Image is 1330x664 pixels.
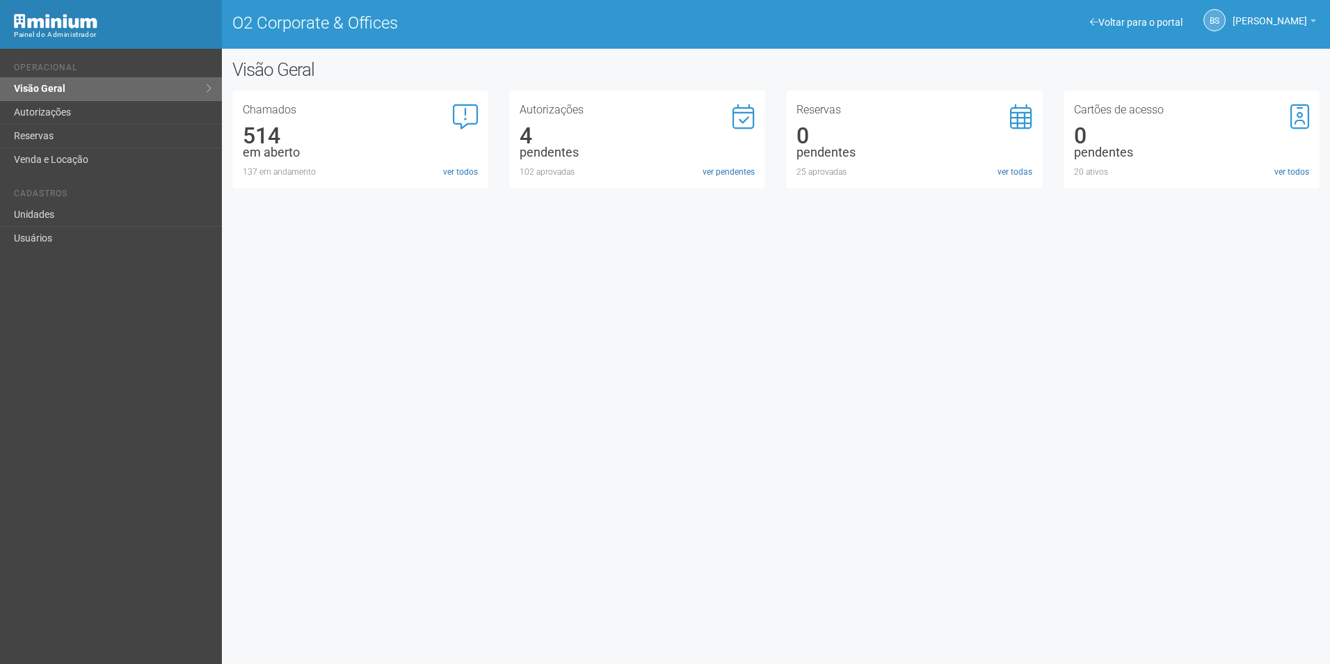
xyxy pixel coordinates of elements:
[1233,2,1307,26] span: BIANKA souza cruz cavalcanti
[243,166,478,178] div: 137 em andamento
[14,189,211,203] li: Cadastros
[243,129,478,142] div: 514
[243,104,478,116] h3: Chamados
[520,104,755,116] h3: Autorizações
[997,166,1032,178] a: ver todas
[1203,9,1226,31] a: Bs
[1090,17,1183,28] a: Voltar para o portal
[14,14,97,29] img: Minium
[232,14,766,32] h1: O2 Corporate & Offices
[520,146,755,159] div: pendentes
[796,146,1032,159] div: pendentes
[1233,17,1316,29] a: [PERSON_NAME]
[1074,146,1309,159] div: pendentes
[14,29,211,41] div: Painel do Administrador
[796,166,1032,178] div: 25 aprovadas
[520,129,755,142] div: 4
[703,166,755,178] a: ver pendentes
[14,63,211,77] li: Operacional
[796,129,1032,142] div: 0
[243,146,478,159] div: em aberto
[1074,129,1309,142] div: 0
[443,166,478,178] a: ver todos
[1074,166,1309,178] div: 20 ativos
[1274,166,1309,178] a: ver todos
[1074,104,1309,116] h3: Cartões de acesso
[796,104,1032,116] h3: Reservas
[232,59,673,80] h2: Visão Geral
[520,166,755,178] div: 102 aprovadas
